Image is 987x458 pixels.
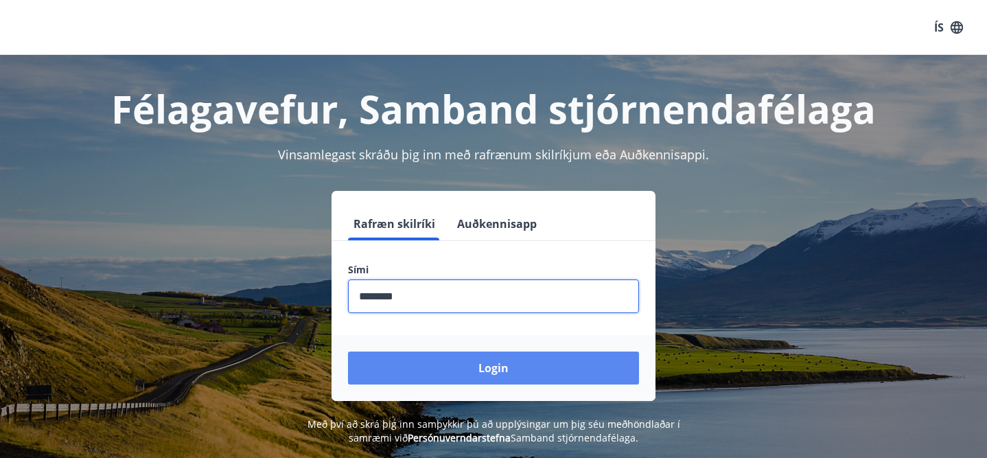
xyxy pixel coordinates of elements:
[348,352,639,385] button: Login
[452,207,542,240] button: Auðkennisapp
[408,431,511,444] a: Persónuverndarstefna
[278,146,709,163] span: Vinsamlegast skráðu þig inn með rafrænum skilríkjum eða Auðkennisappi.
[348,263,639,277] label: Sími
[307,417,680,444] span: Með því að skrá þig inn samþykkir þú að upplýsingar um þig séu meðhöndlaðar í samræmi við Samband...
[16,82,971,135] h1: Félagavefur, Samband stjórnendafélaga
[927,15,971,40] button: ÍS
[348,207,441,240] button: Rafræn skilríki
